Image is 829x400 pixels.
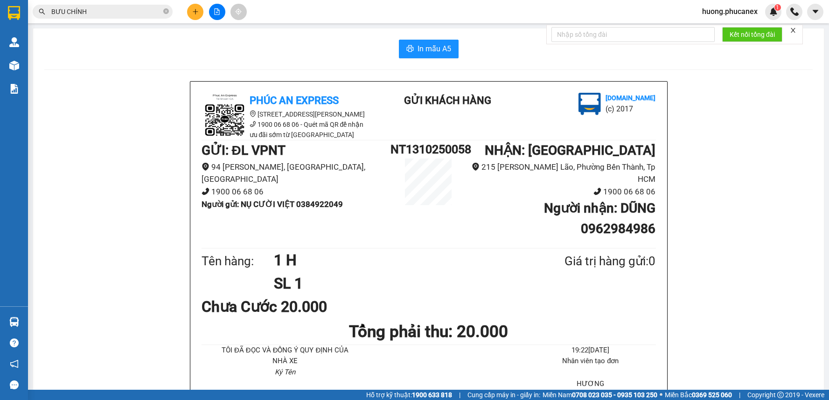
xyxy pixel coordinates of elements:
img: logo-vxr [8,6,20,20]
button: Kết nối tổng đài [722,27,782,42]
span: phone [593,187,601,195]
b: Người gửi : NỤ CƯỜI VIỆT 0384922049 [202,200,343,209]
img: warehouse-icon [9,61,19,70]
span: environment [472,163,480,171]
span: notification [10,359,19,368]
span: environment [250,110,256,117]
span: Kết nối tổng đài [730,29,775,40]
button: caret-down [807,4,823,20]
li: TÔI ĐÃ ĐỌC VÀ ĐỒNG Ý QUY ĐỊNH CỦA NHÀ XE [220,345,350,367]
span: copyright [777,392,784,398]
span: Hỗ trợ kỹ thuật: [366,390,452,400]
span: Miền Bắc [665,390,732,400]
div: Tên hàng: [202,252,274,271]
span: In mẫu A5 [418,43,451,55]
span: close [790,27,796,34]
span: Miền Nam [543,390,657,400]
img: logo.jpg [578,93,601,115]
span: message [10,380,19,389]
span: caret-down [811,7,820,16]
span: search [39,8,45,15]
span: phone [202,187,209,195]
span: phone [250,121,256,127]
li: 94 [PERSON_NAME], [GEOGRAPHIC_DATA], [GEOGRAPHIC_DATA] [202,161,391,186]
img: logo.jpg [202,93,248,139]
button: aim [230,4,247,20]
span: Cung cấp máy in - giấy in: [467,390,540,400]
h1: 1 H [274,248,519,272]
span: close-circle [163,7,169,16]
strong: 1900 633 818 [412,391,452,399]
li: 1900 06 68 06 - Quét mã QR để nhận ưu đãi sớm từ [GEOGRAPHIC_DATA] [202,119,369,140]
strong: 0708 023 035 - 0935 103 250 [572,391,657,399]
span: question-circle [10,338,19,347]
span: huong.phucanex [695,6,765,17]
strong: 0369 525 060 [692,391,732,399]
li: [STREET_ADDRESS][PERSON_NAME] [202,109,369,119]
b: [DOMAIN_NAME] [606,94,655,102]
input: Tìm tên, số ĐT hoặc mã đơn [51,7,161,17]
sup: 1 [774,4,781,11]
span: | [739,390,740,400]
img: warehouse-icon [9,317,19,327]
i: Ký Tên [275,368,295,376]
span: ⚪️ [660,393,662,397]
span: printer [406,45,414,54]
b: GỬI : ĐL VPNT [202,143,286,158]
img: warehouse-icon [9,37,19,47]
b: Người nhận : DŨNG 0962984986 [544,200,655,236]
span: environment [202,163,209,171]
button: plus [187,4,203,20]
h1: SL 1 [274,272,519,295]
span: file-add [214,8,220,15]
li: 1900 06 68 06 [202,186,391,198]
img: phone-icon [790,7,799,16]
li: (c) 2017 [606,103,655,115]
input: Nhập số tổng đài [551,27,715,42]
h1: NT1310250058 [390,140,466,159]
span: | [459,390,460,400]
li: 215 [PERSON_NAME] Lão, Phường Bến Thành, Tp HCM [467,161,656,186]
li: HƯƠNG [525,379,655,390]
b: NHẬN : [GEOGRAPHIC_DATA] [485,143,655,158]
button: file-add [209,4,225,20]
button: printerIn mẫu A5 [399,40,459,58]
span: close-circle [163,8,169,14]
b: Phúc An Express [250,95,339,106]
img: solution-icon [9,84,19,94]
li: 1900 06 68 06 [467,186,656,198]
li: Nhân viên tạo đơn [525,356,655,367]
b: Gửi khách hàng [404,95,491,106]
div: Chưa Cước 20.000 [202,295,351,318]
span: plus [192,8,199,15]
h1: Tổng phải thu: 20.000 [202,319,656,345]
div: Giá trị hàng gửi: 0 [519,252,655,271]
span: 1 [776,4,779,11]
li: 19:22[DATE] [525,345,655,356]
img: icon-new-feature [769,7,778,16]
span: aim [235,8,242,15]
